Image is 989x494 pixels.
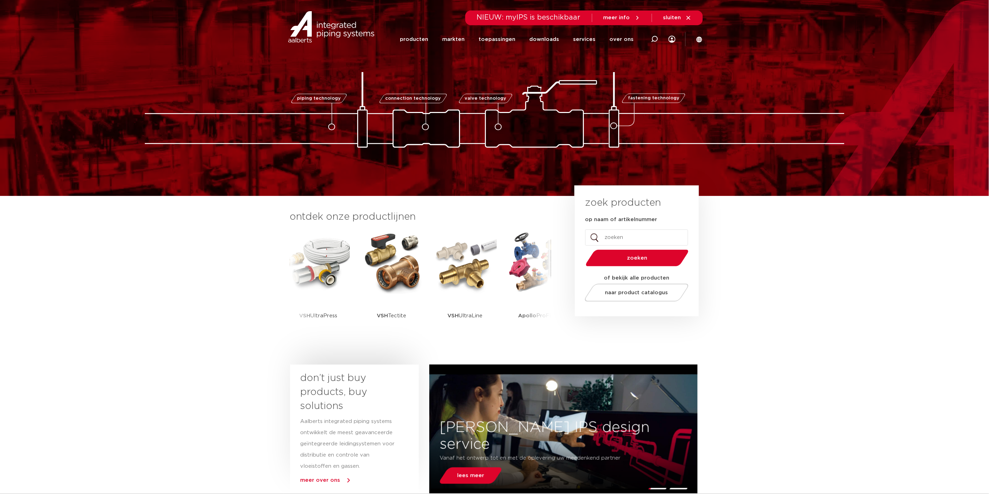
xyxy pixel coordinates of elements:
[448,294,483,338] p: UltraLine
[301,478,340,483] a: meer over ons
[479,26,515,53] a: toepassingen
[360,231,423,338] a: VSHTectite
[603,15,641,21] a: meer info
[669,488,688,489] li: Page dot 2
[648,488,667,489] li: Page dot 1
[290,210,551,224] h3: ontdek onze productlijnen
[518,313,537,318] strong: Apollo
[385,96,441,101] span: connection technology
[663,15,692,21] a: sluiten
[477,14,581,21] span: NIEUW: myIPS is beschikbaar
[301,416,396,472] p: Aalberts integrated piping systems ontwikkelt de meest geavanceerde geïntegreerde leidingsystemen...
[663,15,681,20] span: sluiten
[400,26,428,53] a: producten
[585,196,661,210] h3: zoek producten
[605,290,668,295] span: naar product catalogus
[377,294,407,338] p: Tectite
[585,230,688,246] input: zoeken
[507,231,570,338] a: ApolloProFlow
[287,231,350,338] a: VSHUltraPress
[604,255,671,261] span: zoeken
[573,26,595,53] a: services
[529,26,559,53] a: downloads
[465,96,507,101] span: valve technology
[457,473,484,478] span: lees meer
[442,26,465,53] a: markten
[440,453,645,464] p: Vanaf het ontwerp tot en met de oplevering uw meedenkend partner
[518,294,559,338] p: ProFlow
[604,275,670,281] strong: of bekijk alle producten
[628,96,679,101] span: fastening technology
[448,313,459,318] strong: VSH
[299,313,310,318] strong: VSH
[299,294,337,338] p: UltraPress
[400,26,634,53] nav: Menu
[603,15,630,20] span: meer info
[609,26,634,53] a: over ons
[583,284,690,302] a: naar product catalogus
[297,96,341,101] span: piping technology
[434,231,497,338] a: VSHUltraLine
[438,467,504,484] a: lees meer
[669,25,676,53] div: my IPS
[301,371,396,413] h3: don’t just buy products, buy solutions
[429,419,698,453] h3: [PERSON_NAME] IPS design service
[583,249,691,267] button: zoeken
[377,313,388,318] strong: VSH
[585,216,657,223] label: op naam of artikelnummer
